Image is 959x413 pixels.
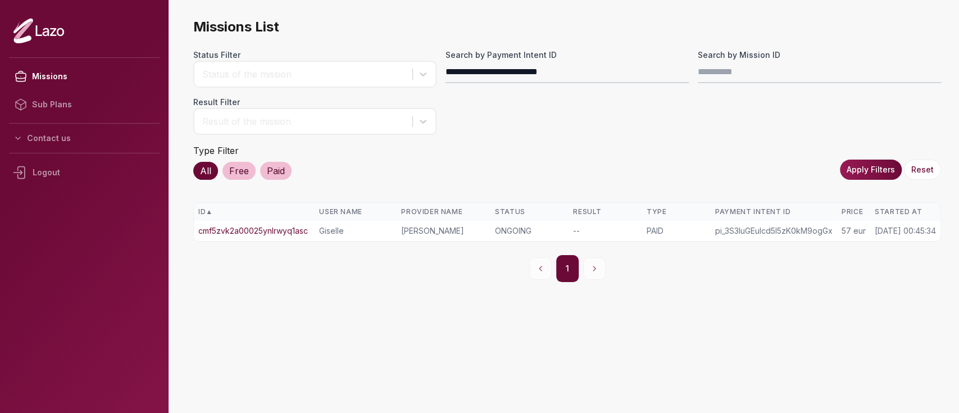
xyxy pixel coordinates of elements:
button: Apply Filters [840,160,902,180]
div: [PERSON_NAME] [401,225,486,237]
div: Status [495,207,564,216]
div: Result of the mission [202,115,407,128]
a: cmf5zvk2a00025ynlrwyq1asc [198,225,308,237]
div: [DATE] 00:45:34 [875,225,936,237]
div: Price [842,207,866,216]
label: Search by Mission ID [698,49,941,61]
a: Missions [9,62,160,90]
div: -- [573,225,638,237]
div: Result [573,207,638,216]
div: Status of the mission [202,67,407,81]
button: Reset [904,160,941,180]
div: Type [647,207,706,216]
label: Search by Payment Intent ID [446,49,689,61]
div: ID [198,207,310,216]
div: 57 eur [842,225,866,237]
div: User Name [319,207,392,216]
div: Paid [260,162,292,180]
div: ONGOING [495,225,564,237]
div: Giselle [319,225,392,237]
button: 1 [556,255,579,282]
span: ▲ [206,207,212,216]
div: Payment Intent ID [715,207,833,216]
div: Logout [9,158,160,187]
div: Provider Name [401,207,486,216]
a: Sub Plans [9,90,160,119]
button: Contact us [9,128,160,148]
div: Started At [875,207,936,216]
div: PAID [647,225,706,237]
label: Status Filter [193,49,437,61]
div: pi_3S3luGEulcd5I5zK0kM9ogGx [715,225,833,237]
label: Type Filter [193,145,239,156]
div: Free [222,162,256,180]
span: Missions List [193,18,941,36]
label: Result Filter [193,97,437,108]
div: All [193,162,218,180]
